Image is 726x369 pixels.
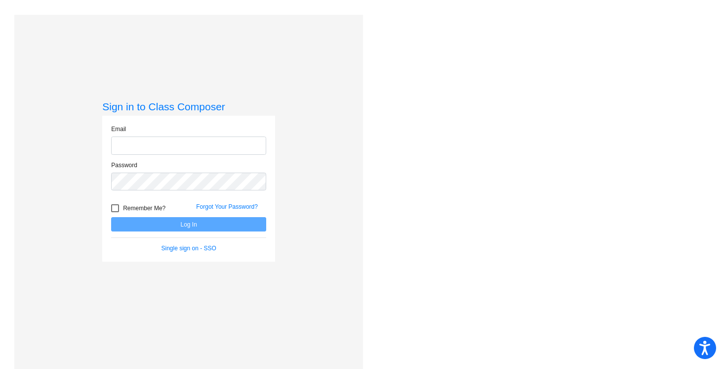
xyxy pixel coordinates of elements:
[123,202,165,214] span: Remember Me?
[111,217,266,231] button: Log In
[111,161,137,170] label: Password
[102,100,275,113] h3: Sign in to Class Composer
[196,203,258,210] a: Forgot Your Password?
[161,245,216,252] a: Single sign on - SSO
[111,125,126,134] label: Email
